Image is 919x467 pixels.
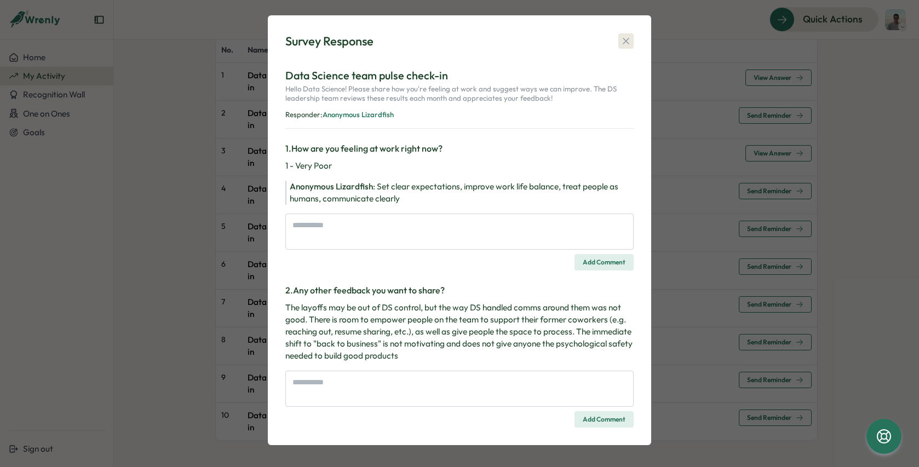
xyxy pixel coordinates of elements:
p: Data Science team pulse check-in [285,67,634,84]
span: Add Comment [583,255,625,270]
span: Set clear expectations, improve work life balance, treat people as humans, communicate clearly [290,181,618,204]
p: The layoffs may be out of DS control, but the way DS handled comms around them was not good. Ther... [285,302,634,362]
span: Anonymous Lizardfish [290,181,373,192]
span: Anonymous Lizardfish [323,110,394,119]
div: : [290,181,634,205]
button: Add Comment [575,254,634,270]
span: Add Comment [583,412,625,427]
p: Hello Data Science! Please share how you're feeling at work and suggest ways we can improve. The ... [285,84,634,108]
h3: 2 . Any other feedback you want to share? [285,284,634,297]
div: Survey Response [285,33,374,50]
h3: 1 . How are you feeling at work right now? [285,142,634,155]
p: 1 - Very Poor [285,160,634,172]
span: Responder: [285,110,323,119]
button: Add Comment [575,411,634,428]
